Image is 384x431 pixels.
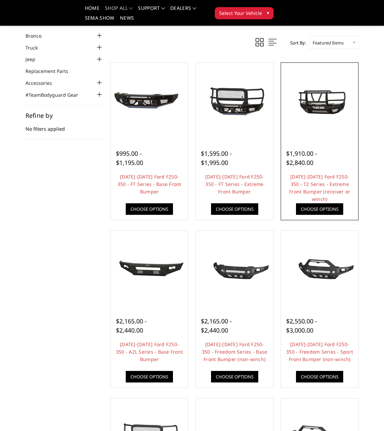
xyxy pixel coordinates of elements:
span: Select Your Vehicle [219,10,262,17]
a: SEMA Show [85,16,115,25]
img: 2023-2025 Ford F250-350 - FT Series - Extreme Front Bumper [197,84,272,119]
a: News [120,16,134,25]
a: [DATE]-[DATE] Ford F250-350 - FT Series - Extreme Front Bumper [205,173,264,195]
span: $2,165.00 - $2,440.00 [201,317,232,334]
a: 2023-2025 Ford F250-350 - T2 Series - Extreme Front Bumper (receiver or winch) 2023-2025 Ford F25... [283,64,357,138]
a: Choose Options [211,371,258,382]
a: Truck [25,44,46,51]
a: Bronco [25,32,50,39]
span: $2,165.00 - $2,440.00 [116,317,147,334]
a: Choose Options [296,203,343,215]
a: Home [85,6,100,16]
a: Jeep [25,56,44,63]
img: 2023-2025 Ford F250-350 - Freedom Series - Base Front Bumper (non-winch) [197,252,272,286]
label: Sort By: [286,38,306,48]
a: Accessories [25,79,60,87]
iframe: Chat Widget [350,398,384,431]
a: Support [138,6,165,16]
a: Replacement Parts [25,68,77,75]
img: 2023-2025 Ford F250-350 - T2 Series - Extreme Front Bumper (receiver or winch) [283,81,357,122]
a: shop all [105,6,133,16]
button: Select Your Vehicle [215,7,274,19]
a: 2023-2025 Ford F250-350 - Freedom Series - Sport Front Bumper (non-winch) Multiple lighting options [283,232,357,306]
span: $1,910.00 - $2,840.00 [286,149,317,167]
span: $1,595.00 - $1,995.00 [201,149,232,167]
div: No filters applied [25,112,104,139]
a: [DATE]-[DATE] Ford F250-350 - FT Series - Base Front Bumper [118,173,181,195]
a: Choose Options [296,371,343,382]
span: $995.00 - $1,195.00 [116,149,143,167]
a: Dealers [170,6,196,16]
a: Choose Options [126,371,173,382]
img: 2023-2025 Ford F250-350 - FT Series - Base Front Bumper [112,84,187,119]
img: 2023-2025 Ford F250-350 - A2L Series - Base Front Bumper [112,252,187,286]
a: 2023-2025 Ford F250-350 - FT Series - Extreme Front Bumper 2023-2025 Ford F250-350 - FT Series - ... [197,64,272,138]
a: Choose Options [126,203,173,215]
a: [DATE]-[DATE] Ford F250-350 - A2L Series - Base Front Bumper [116,341,183,362]
img: 2023-2025 Ford F250-350 - Freedom Series - Sport Front Bumper (non-winch) [283,252,357,286]
span: ▾ [267,9,269,16]
a: [DATE]-[DATE] Ford F250-350 - T2 Series - Extreme Front Bumper (receiver or winch) [289,173,350,202]
a: [DATE]-[DATE] Ford F250-350 - Freedom Series - Sport Front Bumper (non-winch) [286,341,353,362]
a: Choose Options [211,203,258,215]
a: 2023-2025 Ford F250-350 - A2L Series - Base Front Bumper [112,232,187,306]
a: [DATE]-[DATE] Ford F250-350 - Freedom Series - Base Front Bumper (non-winch) [202,341,267,362]
span: $2,550.00 - $3,000.00 [286,317,317,334]
h5: Refine by [25,112,104,118]
a: 2023-2025 Ford F250-350 - Freedom Series - Base Front Bumper (non-winch) 2023-2025 Ford F250-350 ... [197,232,272,306]
a: 2023-2025 Ford F250-350 - FT Series - Base Front Bumper [112,64,187,138]
a: #TeamBodyguard Gear [25,91,87,98]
